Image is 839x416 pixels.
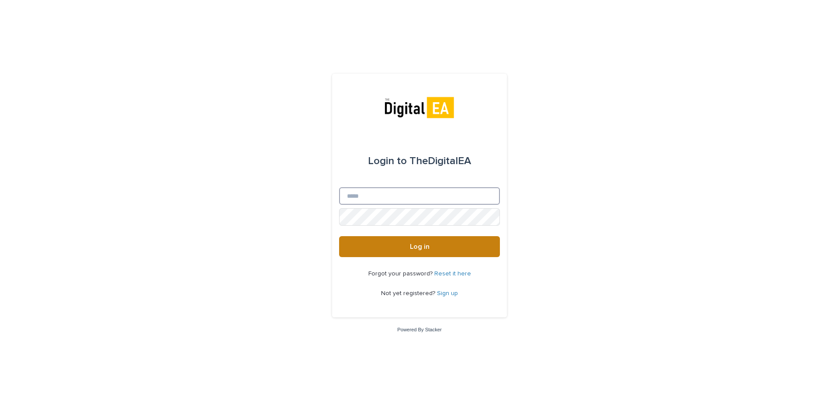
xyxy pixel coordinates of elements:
span: Log in [410,243,430,250]
span: Not yet registered? [381,290,437,296]
span: Login to [368,156,407,166]
div: TheDigitalEA [368,149,471,173]
a: Reset it here [434,271,471,277]
img: mpnAKsivTWiDOsumdcjk [382,95,457,121]
button: Log in [339,236,500,257]
span: Forgot your password? [368,271,434,277]
a: Sign up [437,290,458,296]
a: Powered By Stacker [397,327,441,332]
